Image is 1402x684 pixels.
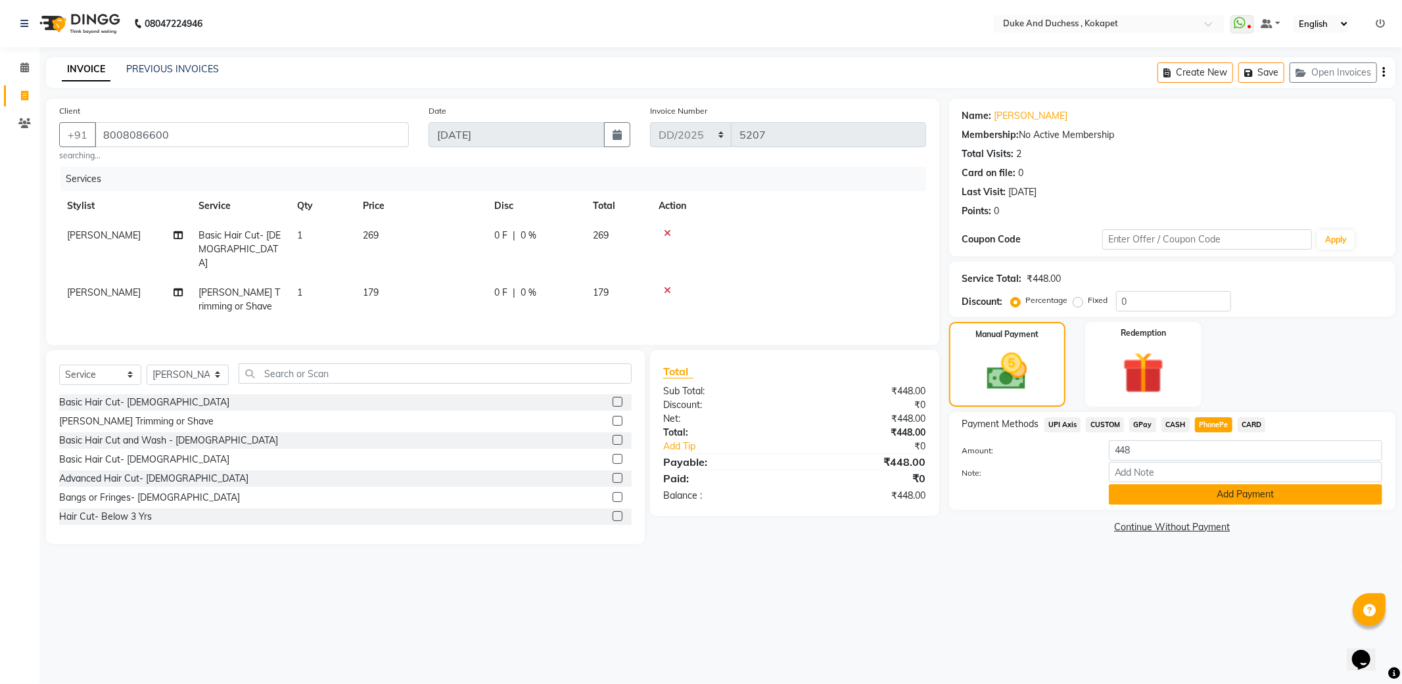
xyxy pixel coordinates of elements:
button: Add Payment [1109,484,1382,505]
button: Save [1238,62,1284,83]
input: Enter Offer / Coupon Code [1102,229,1313,250]
a: [PERSON_NAME] [994,109,1068,123]
div: 2 [1017,147,1022,161]
span: 1 [297,286,302,298]
span: | [513,229,515,242]
button: Open Invoices [1290,62,1377,83]
span: GPay [1129,417,1156,432]
div: ₹0 [795,470,936,486]
th: Disc [486,191,585,221]
label: Amount: [952,445,1099,457]
div: Name: [962,109,992,123]
div: ₹448.00 [795,489,936,503]
span: [PERSON_NAME] [67,229,141,241]
div: Services [60,167,936,191]
span: [PERSON_NAME] [67,286,141,298]
div: Service Total: [962,272,1022,286]
label: Invoice Number [650,105,707,117]
span: Payment Methods [962,417,1039,431]
span: Basic Hair Cut- [DEMOGRAPHIC_DATA] [199,229,281,269]
label: Client [59,105,80,117]
span: 269 [363,229,379,241]
label: Fixed [1088,294,1108,306]
button: +91 [59,122,96,147]
button: Apply [1317,230,1355,250]
div: Points: [962,204,992,218]
label: Redemption [1121,327,1166,339]
div: Bangs or Fringes- [DEMOGRAPHIC_DATA] [59,491,240,505]
div: ₹0 [795,398,936,412]
div: ₹448.00 [1027,272,1062,286]
span: 0 % [521,286,536,300]
span: 269 [593,229,609,241]
div: 0 [994,204,1000,218]
div: Card on file: [962,166,1016,180]
div: Sub Total: [653,384,795,398]
div: Advanced Hair Cut- [DEMOGRAPHIC_DATA] [59,472,248,486]
div: ₹448.00 [795,412,936,426]
span: [PERSON_NAME] Trimming or Shave [199,286,280,312]
div: Total Visits: [962,147,1014,161]
img: _cash.svg [974,348,1040,395]
input: Search by Name/Mobile/Email/Code [95,122,409,147]
div: Coupon Code [962,233,1102,246]
span: Total [663,365,693,378]
div: Balance : [653,489,795,503]
th: Price [355,191,486,221]
span: CARD [1238,417,1266,432]
span: CASH [1161,417,1190,432]
span: | [513,286,515,300]
div: Basic Hair Cut and Wash - [DEMOGRAPHIC_DATA] [59,434,278,447]
div: Membership: [962,128,1019,142]
div: Discount: [962,295,1003,309]
div: Net: [653,412,795,426]
label: Date [429,105,446,117]
span: CUSTOM [1086,417,1124,432]
span: 0 % [521,229,536,242]
a: Continue Without Payment [952,520,1393,534]
label: Note: [952,467,1099,479]
a: INVOICE [62,58,110,81]
img: _gift.svg [1110,347,1177,399]
b: 08047224946 [145,5,202,42]
div: Total: [653,426,795,440]
span: 0 F [494,286,507,300]
th: Total [585,191,651,221]
th: Stylist [59,191,191,221]
input: Amount [1109,440,1382,461]
div: Payable: [653,454,795,470]
button: Create New [1157,62,1233,83]
input: Search or Scan [239,363,632,384]
span: 179 [363,286,379,298]
label: Manual Payment [975,329,1039,340]
div: Basic Hair Cut- [DEMOGRAPHIC_DATA] [59,453,229,467]
div: ₹448.00 [795,426,936,440]
input: Add Note [1109,462,1382,482]
small: searching... [59,150,409,162]
div: Hair Cut- Below 3 Yrs [59,510,152,524]
a: Add Tip [653,440,818,453]
div: Basic Hair Cut- [DEMOGRAPHIC_DATA] [59,396,229,409]
span: 0 F [494,229,507,242]
div: ₹448.00 [795,454,936,470]
div: No Active Membership [962,128,1382,142]
img: logo [34,5,124,42]
th: Action [651,191,926,221]
span: 179 [593,286,609,298]
iframe: chat widget [1347,631,1389,671]
a: PREVIOUS INVOICES [126,63,219,75]
span: 1 [297,229,302,241]
th: Qty [289,191,355,221]
div: 0 [1019,166,1024,180]
div: ₹0 [818,440,936,453]
div: Last Visit: [962,185,1006,199]
label: Percentage [1026,294,1068,306]
div: Paid: [653,470,795,486]
th: Service [191,191,289,221]
div: [PERSON_NAME] Trimming or Shave [59,415,214,428]
div: [DATE] [1009,185,1037,199]
div: ₹448.00 [795,384,936,398]
div: Discount: [653,398,795,412]
span: PhonePe [1195,417,1232,432]
span: UPI Axis [1044,417,1081,432]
